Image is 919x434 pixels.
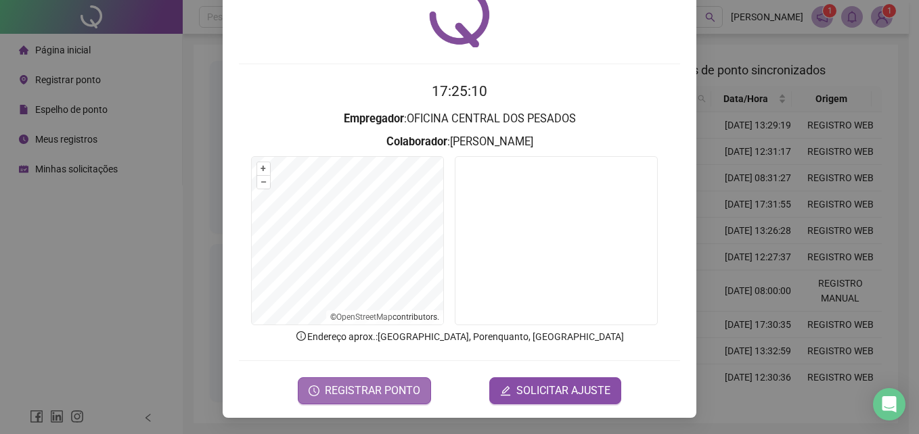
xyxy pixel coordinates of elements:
[432,83,487,99] time: 17:25:10
[516,383,610,399] span: SOLICITAR AJUSTE
[295,330,307,342] span: info-circle
[500,385,511,396] span: edit
[257,176,270,189] button: –
[344,112,404,125] strong: Empregador
[873,388,905,420] div: Open Intercom Messenger
[489,377,621,404] button: editSOLICITAR AJUSTE
[386,135,447,148] strong: Colaborador
[336,312,393,322] a: OpenStreetMap
[330,312,439,322] li: © contributors.
[239,133,680,151] h3: : [PERSON_NAME]
[325,383,420,399] span: REGISTRAR PONTO
[298,377,431,404] button: REGISTRAR PONTO
[239,110,680,128] h3: : OFICINA CENTRAL DOS PESADOS
[257,162,270,175] button: +
[309,385,319,396] span: clock-circle
[239,329,680,344] p: Endereço aprox. : [GEOGRAPHIC_DATA], Porenquanto, [GEOGRAPHIC_DATA]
